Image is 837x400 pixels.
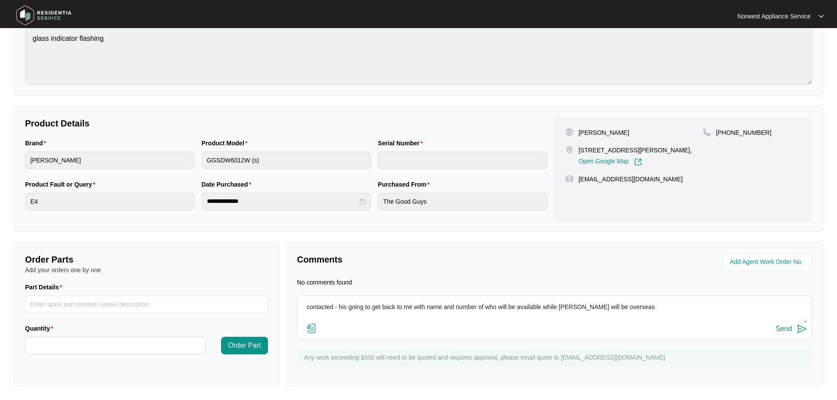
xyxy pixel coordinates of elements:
p: [PHONE_NUMBER] [716,128,772,137]
label: Serial Number [378,139,426,148]
input: Quantity [25,337,205,354]
input: Serial Number [378,151,547,169]
p: Any work exceeding $300 will need to be quoted and requires approval, please email quote to [EMAI... [304,353,808,362]
img: map-pin [565,175,573,183]
p: Product Details [25,117,547,130]
input: Brand [25,151,195,169]
button: Send [776,323,807,335]
div: Send [776,325,792,333]
input: Product Model [202,151,371,169]
img: residentia service logo [13,2,75,29]
p: [STREET_ADDRESS][PERSON_NAME], [579,146,692,155]
label: Product Model [202,139,251,148]
img: user-pin [565,128,573,136]
a: Open Google Map [579,158,642,166]
img: map-pin [565,146,573,154]
input: Part Details [25,295,268,313]
p: [EMAIL_ADDRESS][DOMAIN_NAME] [579,175,683,184]
label: Date Purchased [202,180,255,189]
p: Order Parts [25,253,268,266]
img: dropdown arrow [819,14,824,18]
textarea: glass indicator flashing [25,25,812,85]
button: Order Part [221,337,268,354]
p: Norwest Appliance Service [737,12,811,21]
img: map-pin [703,128,711,136]
p: Add your orders one by one [25,266,268,274]
img: Link-External [634,158,642,166]
p: No comments found [297,278,352,287]
label: Purchased From [378,180,433,189]
label: Part Details [25,283,66,292]
textarea: contacted - his going to get back to me with name and number of who will be available while [PERS... [302,300,807,323]
label: Quantity [25,324,57,333]
img: file-attachment-doc.svg [306,323,317,334]
label: Product Fault or Query [25,180,99,189]
label: Brand [25,139,50,148]
input: Date Purchased [207,197,358,206]
input: Add Agent Work Order No. [730,257,807,267]
p: [PERSON_NAME] [579,128,629,137]
p: Comments [297,253,548,266]
img: send-icon.svg [797,324,807,334]
input: Purchased From [378,193,547,210]
input: Product Fault or Query [25,193,195,210]
span: Order Part [228,340,261,351]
